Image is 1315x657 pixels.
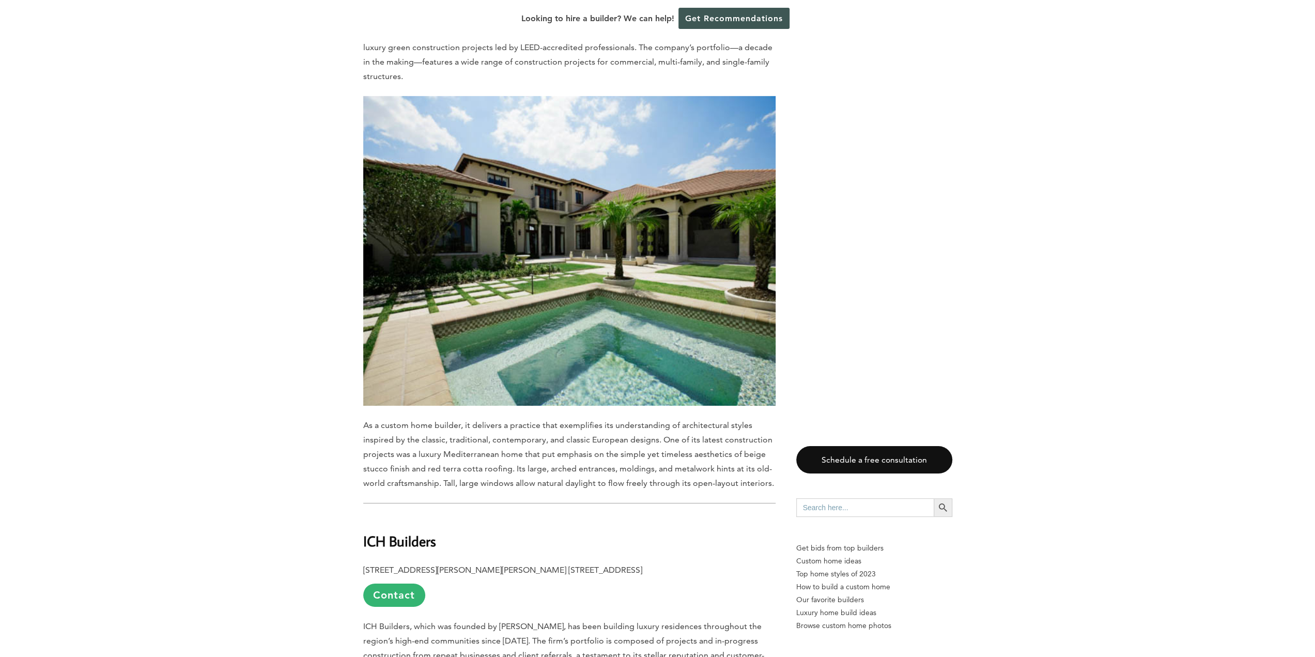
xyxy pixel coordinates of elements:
a: Our favorite builders [796,593,952,606]
a: Top home styles of 2023 [796,568,952,580]
p: Get bids from top builders [796,542,952,555]
b: [STREET_ADDRESS][PERSON_NAME][PERSON_NAME] [STREET_ADDRESS] [363,565,642,575]
b: ICH Builders [363,532,436,550]
input: Search here... [796,498,934,517]
a: Schedule a free consultation [796,446,952,473]
a: Get Recommendations [678,8,790,29]
a: How to build a custom home [796,580,952,593]
a: Custom home ideas [796,555,952,568]
a: Luxury home build ideas [796,606,952,619]
span: Established in [DATE], Fastrak Builders is a general contracting company that offers a comprehens... [363,13,773,81]
span: As a custom home builder, it delivers a practice that exemplifies its understanding of architectu... [363,420,774,488]
a: Contact [363,584,425,607]
svg: Search [937,502,949,513]
a: Browse custom home photos [796,619,952,632]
